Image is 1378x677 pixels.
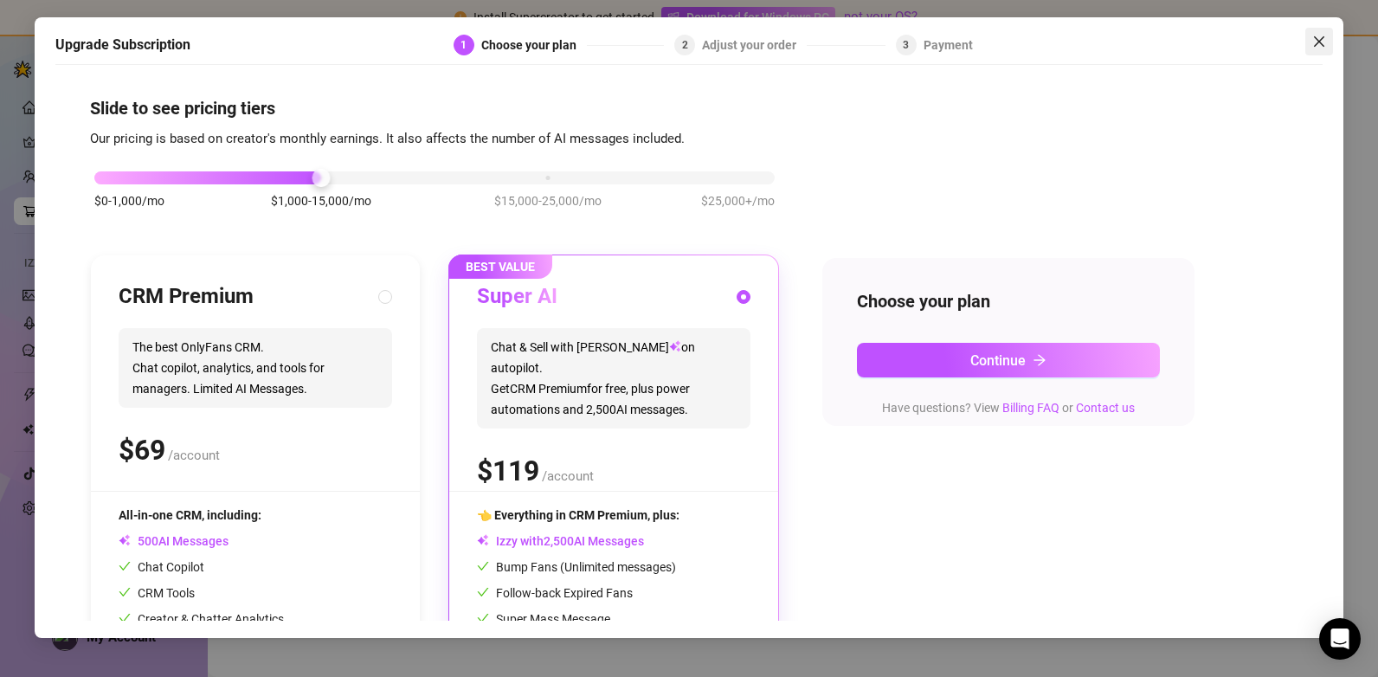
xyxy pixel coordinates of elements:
span: Chat & Sell with [PERSON_NAME] on autopilot. Get CRM Premium for free, plus power automations and... [477,328,750,429]
span: $ [477,455,539,487]
h5: Upgrade Subscription [55,35,190,55]
span: Our pricing is based on creator's monthly earnings. It also affects the number of AI messages inc... [90,131,685,146]
span: check [477,586,489,598]
div: Open Intercom Messenger [1319,618,1361,660]
div: Payment [924,35,973,55]
button: Close [1305,28,1333,55]
span: $1,000-15,000/mo [271,191,371,210]
span: Izzy with AI Messages [477,534,644,548]
span: Continue [970,352,1026,369]
h3: Super AI [477,283,557,311]
span: The best OnlyFans CRM. Chat copilot, analytics, and tools for managers. Limited AI Messages. [119,328,392,408]
span: 👈 Everything in CRM Premium, plus: [477,508,679,522]
a: Contact us [1076,401,1135,415]
span: $ [119,434,165,467]
span: Creator & Chatter Analytics [119,612,284,626]
span: $25,000+/mo [701,191,775,210]
span: $0-1,000/mo [94,191,164,210]
div: Adjust your order [702,35,807,55]
span: 1 [460,39,467,51]
span: Close [1305,35,1333,48]
span: BEST VALUE [448,255,552,279]
span: check [119,560,131,572]
span: /account [168,448,220,463]
span: Chat Copilot [119,560,204,574]
span: check [477,612,489,624]
div: Choose your plan [481,35,587,55]
span: arrow-right [1033,353,1046,367]
span: Follow-back Expired Fans [477,586,633,600]
span: 3 [903,39,909,51]
span: check [477,560,489,572]
span: check [119,586,131,598]
span: check [119,612,131,624]
span: Super Mass Message [477,612,610,626]
button: Continuearrow-right [857,343,1160,377]
span: Bump Fans (Unlimited messages) [477,560,676,574]
h4: Choose your plan [857,289,1160,313]
h4: Slide to see pricing tiers [90,96,1288,120]
span: CRM Tools [119,586,195,600]
h3: CRM Premium [119,283,254,311]
span: 2 [682,39,688,51]
span: Have questions? View or [882,401,1135,415]
span: AI Messages [119,534,229,548]
span: close [1312,35,1326,48]
a: Billing FAQ [1002,401,1059,415]
span: /account [542,468,594,484]
span: All-in-one CRM, including: [119,508,261,522]
span: $15,000-25,000/mo [494,191,602,210]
